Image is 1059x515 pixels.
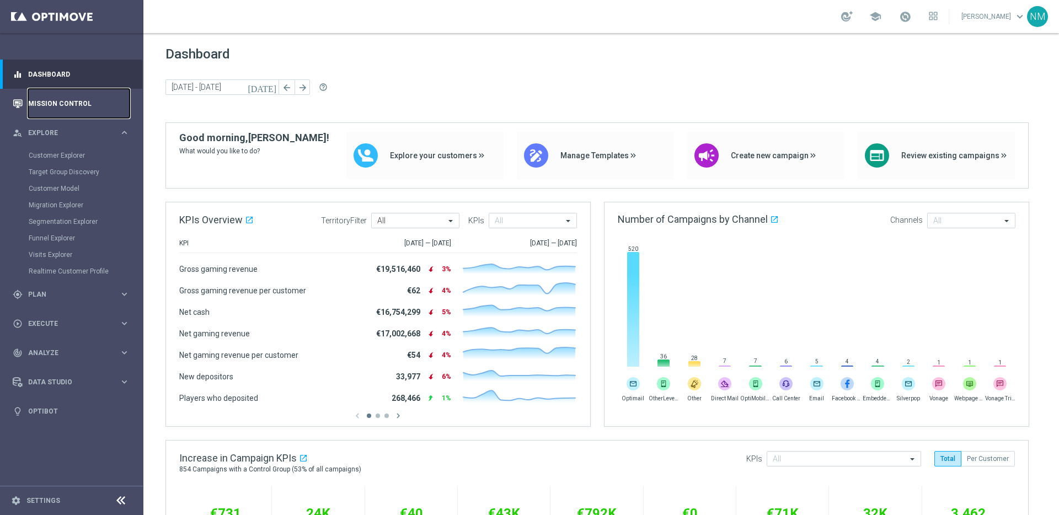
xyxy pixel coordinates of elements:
[13,128,23,138] i: person_search
[13,319,23,329] i: play_circle_outline
[29,213,142,230] div: Segmentation Explorer
[1027,6,1048,27] div: NM
[29,168,115,176] a: Target Group Discovery
[1014,10,1026,23] span: keyboard_arrow_down
[29,230,142,246] div: Funnel Explorer
[28,396,130,426] a: Optibot
[28,291,119,298] span: Plan
[13,89,130,118] div: Mission Control
[960,8,1027,25] a: [PERSON_NAME]keyboard_arrow_down
[12,378,130,387] button: Data Studio keyboard_arrow_right
[13,377,119,387] div: Data Studio
[29,246,142,263] div: Visits Explorer
[29,180,142,197] div: Customer Model
[13,289,119,299] div: Plan
[12,290,130,299] button: gps_fixed Plan keyboard_arrow_right
[28,130,119,136] span: Explore
[13,60,130,89] div: Dashboard
[13,128,119,138] div: Explore
[12,70,130,79] button: equalizer Dashboard
[119,347,130,358] i: keyboard_arrow_right
[12,99,130,108] button: Mission Control
[13,69,23,79] i: equalizer
[119,318,130,329] i: keyboard_arrow_right
[29,217,115,226] a: Segmentation Explorer
[119,377,130,387] i: keyboard_arrow_right
[29,164,142,180] div: Target Group Discovery
[26,497,60,504] a: Settings
[13,289,23,299] i: gps_fixed
[29,250,115,259] a: Visits Explorer
[12,319,130,328] button: play_circle_outline Execute keyboard_arrow_right
[28,350,119,356] span: Analyze
[28,379,119,385] span: Data Studio
[28,320,119,327] span: Execute
[29,184,115,193] a: Customer Model
[29,267,115,276] a: Realtime Customer Profile
[11,496,21,506] i: settings
[12,348,130,357] button: track_changes Analyze keyboard_arrow_right
[28,60,130,89] a: Dashboard
[29,234,115,243] a: Funnel Explorer
[29,263,142,280] div: Realtime Customer Profile
[28,89,130,118] a: Mission Control
[869,10,881,23] span: school
[119,289,130,299] i: keyboard_arrow_right
[29,197,142,213] div: Migration Explorer
[12,128,130,137] button: person_search Explore keyboard_arrow_right
[13,406,23,416] i: lightbulb
[29,147,142,164] div: Customer Explorer
[13,319,119,329] div: Execute
[13,348,119,358] div: Analyze
[13,348,23,358] i: track_changes
[13,396,130,426] div: Optibot
[119,127,130,138] i: keyboard_arrow_right
[29,201,115,210] a: Migration Explorer
[29,151,115,160] a: Customer Explorer
[12,407,130,416] button: lightbulb Optibot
